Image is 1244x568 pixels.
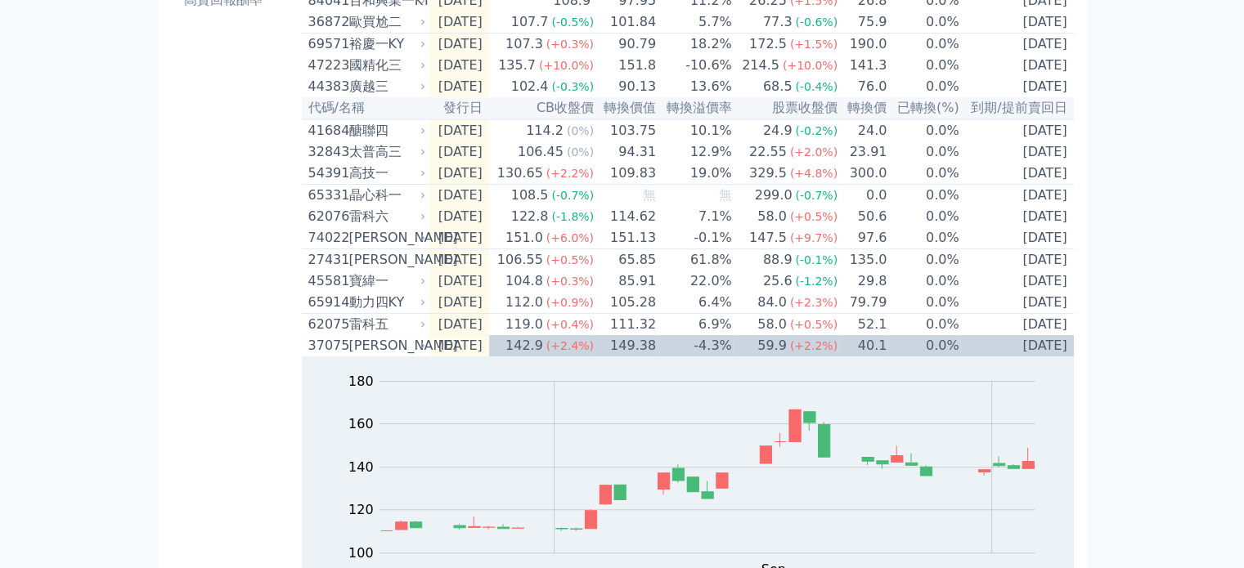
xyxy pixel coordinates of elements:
[494,163,546,183] div: 130.65
[502,271,546,291] div: 104.8
[657,227,733,249] td: -0.1%
[429,34,489,56] td: [DATE]
[595,97,657,119] th: 轉換價值
[349,293,423,312] div: 動力四KY
[595,271,657,292] td: 85.91
[489,97,595,119] th: CB收盤價
[657,206,733,227] td: 7.1%
[595,119,657,141] td: 103.75
[308,77,345,96] div: 44383
[657,314,733,336] td: 6.9%
[429,271,489,292] td: [DATE]
[887,206,959,227] td: 0.0%
[838,314,887,336] td: 52.1
[760,77,796,96] div: 68.5
[657,141,733,163] td: 12.9%
[746,163,790,183] div: 329.5
[746,34,790,54] div: 172.5
[551,80,594,93] span: (-0.3%)
[960,335,1074,356] td: [DATE]
[551,210,594,223] span: (-1.8%)
[838,163,887,185] td: 300.0
[838,271,887,292] td: 29.8
[838,55,887,76] td: 141.3
[349,207,423,226] div: 雷科六
[502,315,546,334] div: 119.0
[546,296,594,309] span: (+0.9%)
[657,76,733,97] td: 13.6%
[308,315,345,334] div: 62075
[887,76,959,97] td: 0.0%
[657,163,733,185] td: 19.0%
[838,185,887,207] td: 0.0
[795,80,838,93] span: (-0.4%)
[760,12,796,32] div: 77.3
[508,186,552,205] div: 108.5
[523,121,567,141] div: 114.2
[790,210,838,223] span: (+0.5%)
[960,119,1074,141] td: [DATE]
[595,227,657,249] td: 151.13
[508,77,552,96] div: 102.4
[551,16,594,29] span: (-0.5%)
[308,121,345,141] div: 41684
[783,59,838,72] span: (+10.0%)
[595,11,657,34] td: 101.84
[657,97,733,119] th: 轉換溢價率
[502,336,546,356] div: 142.9
[746,142,790,162] div: 22.55
[567,124,594,137] span: (0%)
[502,34,546,54] div: 107.3
[349,271,423,291] div: 寶緯一
[429,227,489,249] td: [DATE]
[760,271,796,291] div: 25.6
[960,55,1074,76] td: [DATE]
[795,16,838,29] span: (-0.6%)
[760,121,796,141] div: 24.9
[752,186,796,205] div: 299.0
[838,34,887,56] td: 190.0
[960,249,1074,271] td: [DATE]
[348,502,374,517] tspan: 120
[514,142,567,162] div: 106.45
[595,55,657,76] td: 151.8
[349,250,423,270] div: [PERSON_NAME]
[887,34,959,56] td: 0.0%
[308,142,345,162] div: 32843
[754,336,790,356] div: 59.9
[429,206,489,227] td: [DATE]
[790,296,838,309] span: (+2.3%)
[887,227,959,249] td: 0.0%
[429,11,489,34] td: [DATE]
[595,141,657,163] td: 94.31
[348,459,374,475] tspan: 140
[349,315,423,334] div: 雷科五
[595,76,657,97] td: 90.13
[739,56,783,75] div: 214.5
[790,145,838,159] span: (+2.0%)
[838,249,887,271] td: 135.0
[754,293,790,312] div: 84.0
[887,55,959,76] td: 0.0%
[795,189,838,202] span: (-0.7%)
[838,206,887,227] td: 50.6
[308,56,345,75] div: 47223
[349,228,423,248] div: [PERSON_NAME]
[429,335,489,356] td: [DATE]
[838,227,887,249] td: 97.6
[960,227,1074,249] td: [DATE]
[595,206,657,227] td: 114.62
[838,141,887,163] td: 23.91
[308,271,345,291] div: 45581
[657,119,733,141] td: 10.1%
[960,11,1074,34] td: [DATE]
[349,77,423,96] div: 廣越三
[887,335,959,356] td: 0.0%
[960,185,1074,207] td: [DATE]
[838,11,887,34] td: 75.9
[429,141,489,163] td: [DATE]
[349,336,423,356] div: [PERSON_NAME]
[508,12,552,32] div: 107.7
[308,293,345,312] div: 65914
[887,163,959,185] td: 0.0%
